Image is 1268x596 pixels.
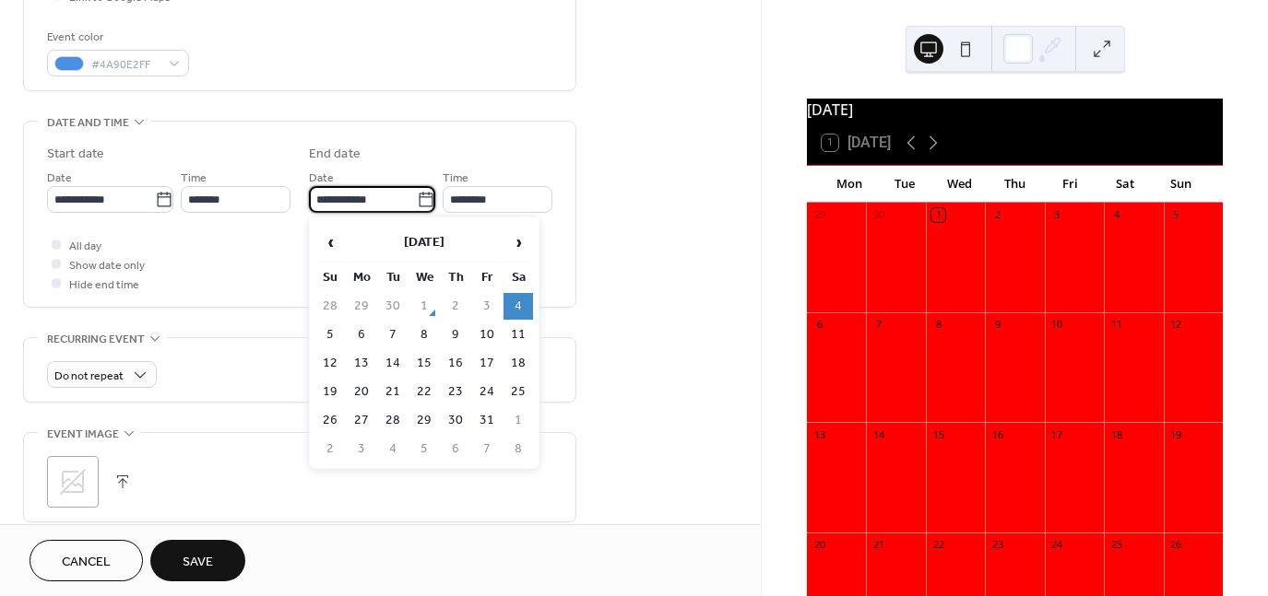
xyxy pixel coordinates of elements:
[409,350,439,377] td: 15
[871,318,885,332] div: 7
[47,28,185,47] div: Event color
[378,436,408,462] td: 4
[441,321,470,348] td: 9
[812,208,826,222] div: 29
[1169,318,1183,332] div: 12
[347,436,376,462] td: 3
[378,350,408,377] td: 14
[472,379,502,405] td: 24
[504,436,533,462] td: 8
[315,321,345,348] td: 5
[812,538,826,552] div: 20
[990,538,1004,552] div: 23
[504,407,533,434] td: 1
[472,293,502,320] td: 3
[1169,427,1183,441] div: 19
[378,407,408,434] td: 28
[1050,318,1064,332] div: 10
[409,379,439,405] td: 22
[181,169,207,188] span: Time
[69,256,145,275] span: Show date only
[409,436,439,462] td: 5
[62,553,111,572] span: Cancel
[1169,538,1183,552] div: 26
[409,407,439,434] td: 29
[472,407,502,434] td: 31
[409,321,439,348] td: 8
[822,166,877,203] div: Mon
[877,166,932,203] div: Tue
[69,275,139,295] span: Hide end time
[443,169,468,188] span: Time
[441,436,470,462] td: 6
[309,169,334,188] span: Date
[315,436,345,462] td: 2
[1109,318,1123,332] div: 11
[316,224,344,261] span: ‹
[315,407,345,434] td: 26
[504,350,533,377] td: 18
[47,330,145,349] span: Recurring event
[47,456,99,508] div: ;
[988,166,1043,203] div: Thu
[309,145,361,164] div: End date
[409,293,439,320] td: 1
[315,350,345,377] td: 12
[378,321,408,348] td: 7
[472,321,502,348] td: 10
[812,427,826,441] div: 13
[441,293,470,320] td: 2
[1169,208,1183,222] div: 5
[30,540,143,581] button: Cancel
[315,264,345,291] th: Su
[932,166,988,203] div: Wed
[347,293,376,320] td: 29
[472,350,502,377] td: 17
[931,427,945,441] div: 15
[1109,538,1123,552] div: 25
[871,538,885,552] div: 21
[504,224,532,261] span: ›
[1050,208,1064,222] div: 3
[990,208,1004,222] div: 2
[931,318,945,332] div: 8
[150,540,245,581] button: Save
[441,350,470,377] td: 16
[441,379,470,405] td: 23
[1050,427,1064,441] div: 17
[931,538,945,552] div: 22
[347,379,376,405] td: 20
[47,113,129,133] span: Date and time
[504,379,533,405] td: 25
[347,350,376,377] td: 13
[47,145,104,164] div: Start date
[504,321,533,348] td: 11
[504,264,533,291] th: Sa
[1050,538,1064,552] div: 24
[47,425,119,444] span: Event image
[378,293,408,320] td: 30
[472,436,502,462] td: 7
[990,318,1004,332] div: 9
[409,264,439,291] th: We
[807,99,1223,121] div: [DATE]
[47,169,72,188] span: Date
[504,293,533,320] td: 4
[315,293,345,320] td: 28
[1109,427,1123,441] div: 18
[69,237,101,256] span: All day
[441,407,470,434] td: 30
[871,208,885,222] div: 30
[1097,166,1153,203] div: Sat
[441,264,470,291] th: Th
[54,366,124,387] span: Do not repeat
[1153,166,1208,203] div: Sun
[1042,166,1097,203] div: Fri
[315,379,345,405] td: 19
[1109,208,1123,222] div: 4
[347,264,376,291] th: Mo
[347,321,376,348] td: 6
[931,208,945,222] div: 1
[812,318,826,332] div: 6
[347,223,502,263] th: [DATE]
